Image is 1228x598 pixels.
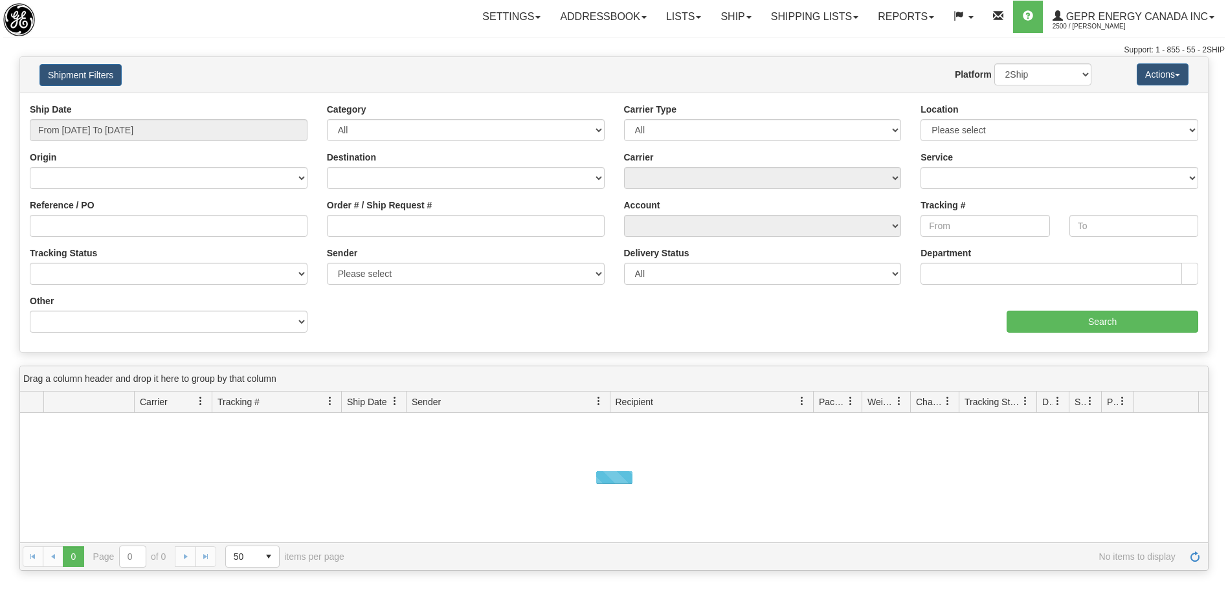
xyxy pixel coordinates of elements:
[30,294,54,307] label: Other
[218,395,260,408] span: Tracking #
[921,247,971,260] label: Department
[550,1,656,33] a: Addressbook
[1075,395,1086,408] span: Shipment Issues
[140,395,168,408] span: Carrier
[761,1,868,33] a: Shipping lists
[656,1,711,33] a: Lists
[63,546,84,567] span: Page 0
[1198,233,1227,365] iframe: chat widget
[921,199,965,212] label: Tracking #
[234,550,251,563] span: 50
[624,247,689,260] label: Delivery Status
[412,395,441,408] span: Sender
[588,390,610,412] a: Sender filter column settings
[1014,390,1036,412] a: Tracking Status filter column settings
[1053,20,1150,33] span: 2500 / [PERSON_NAME]
[1043,1,1224,33] a: GEPR Energy Canada Inc 2500 / [PERSON_NAME]
[1007,311,1198,333] input: Search
[916,395,943,408] span: Charge
[1069,215,1198,237] input: To
[840,390,862,412] a: Packages filter column settings
[384,390,406,412] a: Ship Date filter column settings
[258,546,279,567] span: select
[624,199,660,212] label: Account
[867,395,895,408] span: Weight
[319,390,341,412] a: Tracking # filter column settings
[93,546,166,568] span: Page of 0
[20,366,1208,392] div: grid grouping header
[955,68,992,81] label: Platform
[473,1,550,33] a: Settings
[1137,63,1189,85] button: Actions
[868,1,944,33] a: Reports
[1063,11,1208,22] span: GEPR Energy Canada Inc
[30,103,72,116] label: Ship Date
[327,103,366,116] label: Category
[616,395,653,408] span: Recipient
[1111,390,1133,412] a: Pickup Status filter column settings
[30,151,56,164] label: Origin
[965,395,1021,408] span: Tracking Status
[30,199,95,212] label: Reference / PO
[921,215,1049,237] input: From
[1042,395,1053,408] span: Delivery Status
[888,390,910,412] a: Weight filter column settings
[921,151,953,164] label: Service
[190,390,212,412] a: Carrier filter column settings
[1079,390,1101,412] a: Shipment Issues filter column settings
[327,199,432,212] label: Order # / Ship Request #
[1185,546,1205,567] a: Refresh
[624,151,654,164] label: Carrier
[791,390,813,412] a: Recipient filter column settings
[225,546,344,568] span: items per page
[711,1,761,33] a: Ship
[39,64,122,86] button: Shipment Filters
[624,103,676,116] label: Carrier Type
[1047,390,1069,412] a: Delivery Status filter column settings
[1107,395,1118,408] span: Pickup Status
[225,546,280,568] span: Page sizes drop down
[30,247,97,260] label: Tracking Status
[327,151,376,164] label: Destination
[937,390,959,412] a: Charge filter column settings
[3,3,35,36] img: logo2500.jpg
[327,247,357,260] label: Sender
[363,551,1176,562] span: No items to display
[347,395,386,408] span: Ship Date
[3,45,1225,56] div: Support: 1 - 855 - 55 - 2SHIP
[921,103,958,116] label: Location
[819,395,846,408] span: Packages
